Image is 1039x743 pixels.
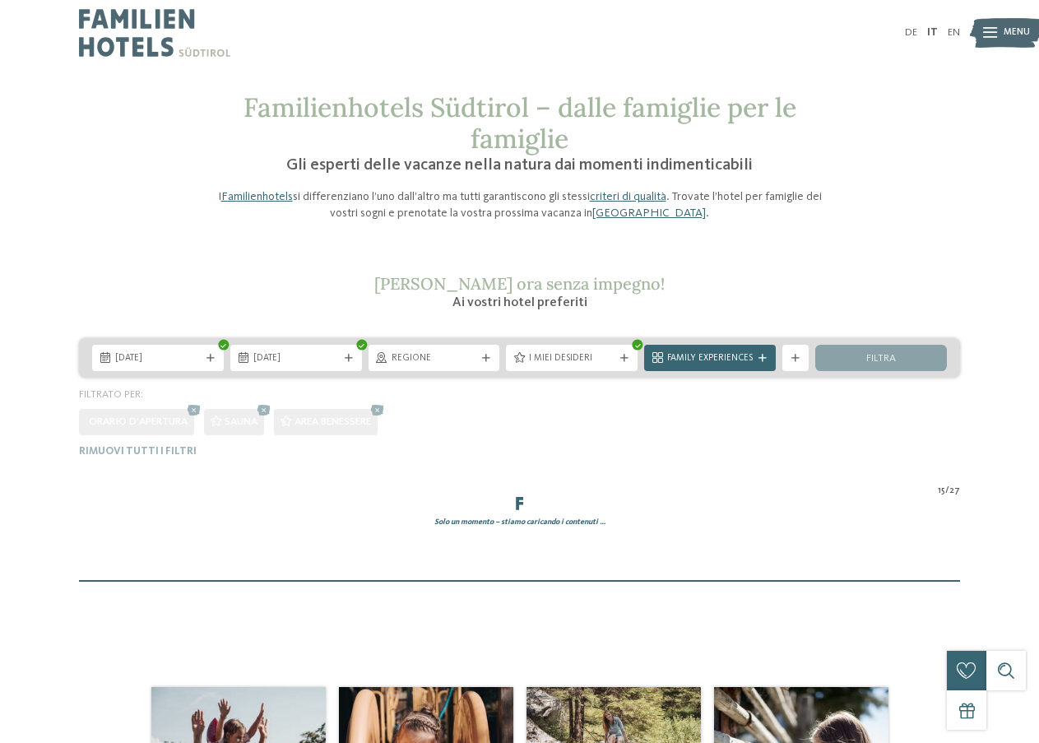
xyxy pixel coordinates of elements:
[938,485,945,498] span: 15
[948,27,960,38] a: EN
[115,352,201,365] span: [DATE]
[244,91,796,156] span: Familienhotels Südtirol – dalle famiglie per le famiglie
[905,27,917,38] a: DE
[667,352,753,365] span: Family Experiences
[1004,26,1030,39] span: Menu
[927,27,938,38] a: IT
[374,273,665,294] span: [PERSON_NAME] ora senza impegno!
[207,188,833,221] p: I si differenziano l’uno dall’altro ma tutti garantiscono gli stessi . Trovate l’hotel per famigl...
[590,191,666,202] a: criteri di qualità
[945,485,949,498] span: /
[221,191,293,202] a: Familienhotels
[286,157,753,174] span: Gli esperti delle vacanze nella natura dai momenti indimenticabili
[253,352,339,365] span: [DATE]
[72,517,967,527] div: Solo un momento – stiamo caricando i contenuti …
[592,207,706,219] a: [GEOGRAPHIC_DATA]
[392,352,477,365] span: Regione
[529,352,615,365] span: I miei desideri
[949,485,960,498] span: 27
[452,296,587,309] span: Ai vostri hotel preferiti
